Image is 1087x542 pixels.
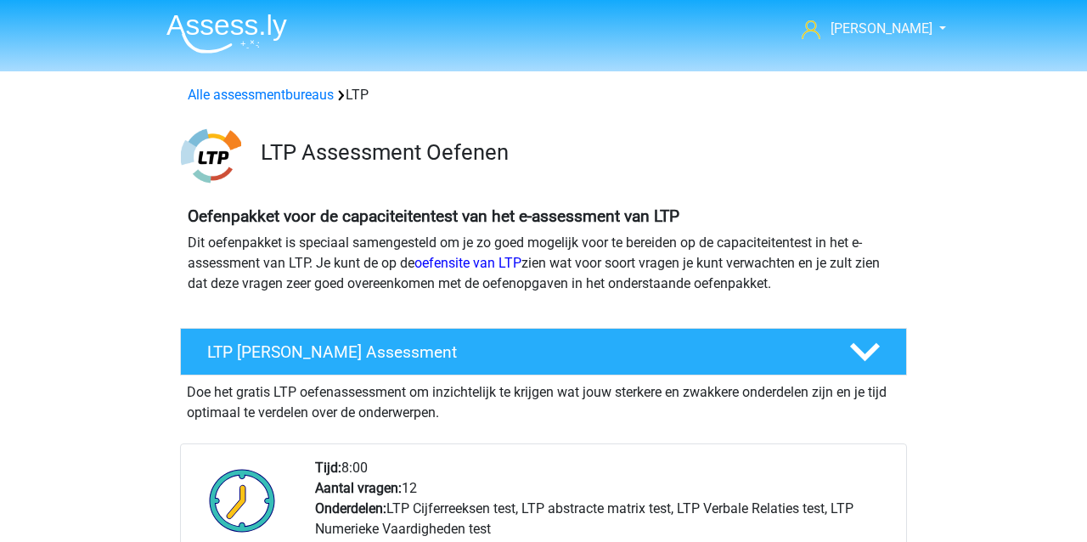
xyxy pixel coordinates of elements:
a: Alle assessmentbureaus [188,87,334,103]
h4: LTP [PERSON_NAME] Assessment [207,342,822,362]
a: oefensite van LTP [414,255,521,271]
b: Tijd: [315,460,341,476]
img: Assessly [166,14,287,54]
a: [PERSON_NAME] [795,19,934,39]
span: [PERSON_NAME] [831,20,932,37]
p: Dit oefenpakket is speciaal samengesteld om je zo goed mogelijk voor te bereiden op de capaciteit... [188,233,899,294]
b: Onderdelen: [315,500,386,517]
div: LTP [181,85,906,105]
b: Aantal vragen: [315,480,402,496]
a: LTP [PERSON_NAME] Assessment [173,328,914,375]
div: Doe het gratis LTP oefenassessment om inzichtelijk te krijgen wat jouw sterkere en zwakkere onder... [180,375,907,423]
b: Oefenpakket voor de capaciteitentest van het e-assessment van LTP [188,206,679,226]
img: ltp.png [181,126,241,186]
h3: LTP Assessment Oefenen [261,139,893,166]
